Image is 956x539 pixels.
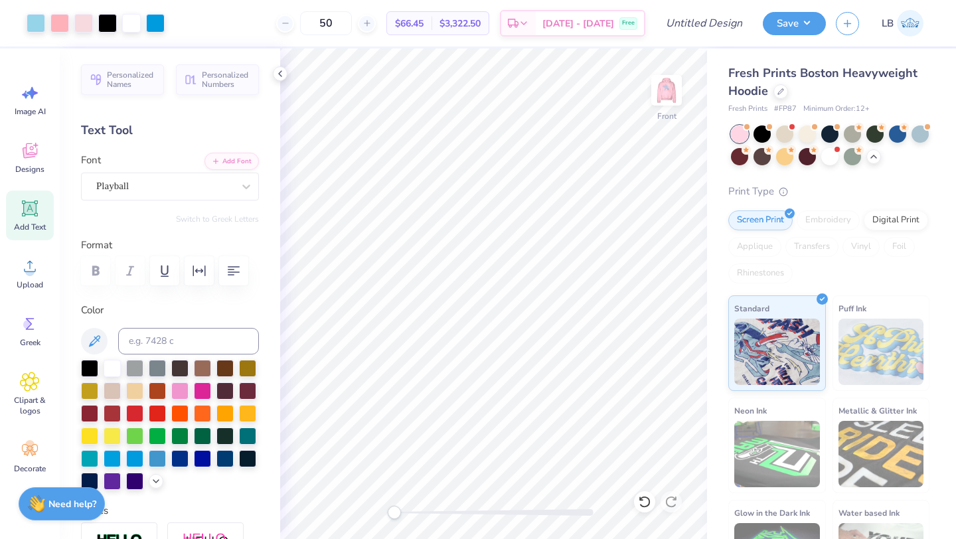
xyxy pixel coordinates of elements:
span: $3,322.50 [439,17,481,31]
input: Untitled Design [655,10,753,37]
div: Foil [884,237,915,257]
span: Designs [15,164,44,175]
span: Neon Ink [734,404,767,418]
img: Metallic & Glitter Ink [838,421,924,487]
label: Font [81,153,101,168]
div: Applique [728,237,781,257]
span: Image AI [15,106,46,117]
img: Puff Ink [838,319,924,385]
div: Front [657,110,677,122]
button: Switch to Greek Letters [176,214,259,224]
div: Embroidery [797,210,860,230]
span: # FP87 [774,104,797,115]
span: Fresh Prints [728,104,767,115]
span: Standard [734,301,769,315]
div: Vinyl [842,237,880,257]
div: Print Type [728,184,929,199]
span: Upload [17,279,43,290]
label: Color [81,303,259,318]
span: Clipart & logos [8,395,52,416]
img: Standard [734,319,820,385]
div: Digital Print [864,210,928,230]
span: Minimum Order: 12 + [803,104,870,115]
img: Laila Baptiste [897,10,923,37]
div: Screen Print [728,210,793,230]
img: Front [653,77,680,104]
span: Personalized Numbers [202,70,251,89]
input: e.g. 7428 c [118,328,259,354]
span: $66.45 [395,17,424,31]
span: Decorate [14,463,46,474]
div: Text Tool [81,121,259,139]
label: Format [81,238,259,253]
span: Greek [20,337,40,348]
span: [DATE] - [DATE] [542,17,614,31]
strong: Need help? [48,498,96,510]
span: Personalized Names [107,70,156,89]
div: Accessibility label [388,506,401,519]
input: – – [300,11,352,35]
button: Add Font [204,153,259,170]
button: Save [763,12,826,35]
span: Free [622,19,635,28]
span: Add Text [14,222,46,232]
button: Personalized Names [81,64,164,95]
span: Metallic & Glitter Ink [838,404,917,418]
div: Transfers [785,237,838,257]
img: Neon Ink [734,421,820,487]
button: Personalized Numbers [176,64,259,95]
span: LB [882,16,894,31]
span: Puff Ink [838,301,866,315]
span: Fresh Prints Boston Heavyweight Hoodie [728,65,917,99]
span: Glow in the Dark Ink [734,506,810,520]
a: LB [876,10,929,37]
div: Rhinestones [728,264,793,283]
span: Water based Ink [838,506,900,520]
